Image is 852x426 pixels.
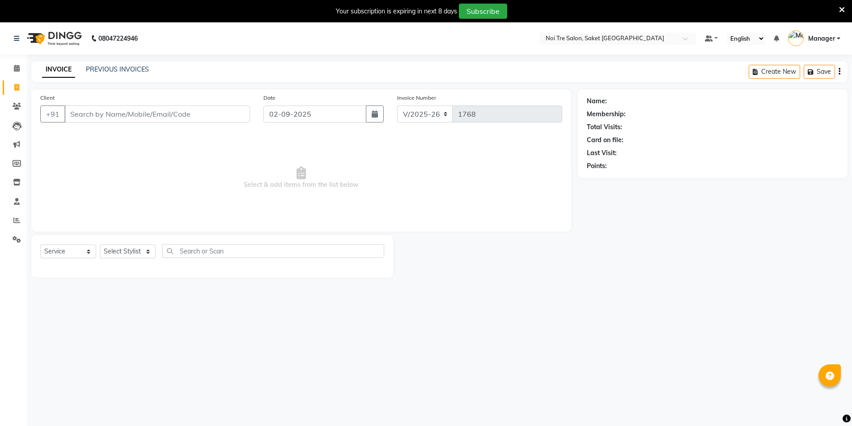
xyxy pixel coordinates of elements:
div: Last Visit: [587,148,617,158]
b: 08047224946 [98,26,138,51]
button: +91 [40,105,65,122]
iframe: chat widget [814,390,843,417]
button: Subscribe [459,4,507,19]
a: PREVIOUS INVOICES [86,65,149,73]
div: Your subscription is expiring in next 8 days [336,7,457,16]
div: Points: [587,161,607,171]
label: Date [263,94,276,102]
span: Select & add items from the list below [40,133,562,223]
span: Manager [808,34,835,43]
input: Search by Name/Mobile/Email/Code [64,105,250,122]
img: Manager [788,30,804,46]
label: Invoice Number [397,94,436,102]
button: Create New [749,65,800,79]
label: Client [40,94,55,102]
div: Card on file: [587,135,623,145]
img: logo [23,26,84,51]
div: Total Visits: [587,122,622,132]
div: Name: [587,97,607,106]
input: Search or Scan [162,244,384,258]
div: Membership: [587,110,626,119]
a: INVOICE [42,62,75,78]
button: Save [804,65,835,79]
